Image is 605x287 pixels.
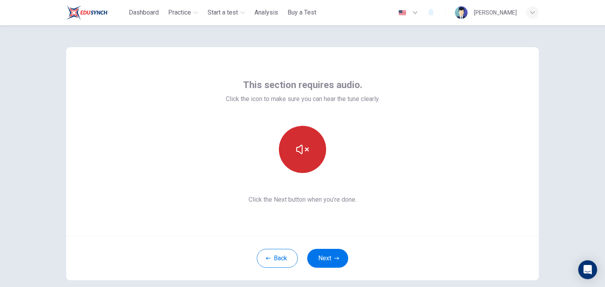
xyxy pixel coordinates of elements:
img: Profile picture [455,6,468,19]
div: [PERSON_NAME] [474,8,517,17]
span: Practice [168,8,191,17]
button: Practice [165,6,201,20]
span: Analysis [254,8,278,17]
span: Start a test [208,8,238,17]
div: Open Intercom Messenger [578,260,597,279]
button: Start a test [204,6,248,20]
button: Dashboard [126,6,162,20]
button: Next [307,249,348,268]
img: en [397,10,407,16]
span: Click the icon to make sure you can hear the tune clearly. [226,94,380,104]
img: ELTC logo [66,5,108,20]
span: This section requires audio. [243,79,362,91]
span: Buy a Test [288,8,316,17]
span: Click the Next button when you’re done. [226,195,380,204]
button: Buy a Test [284,6,319,20]
button: Back [257,249,298,268]
span: Dashboard [129,8,159,17]
a: ELTC logo [66,5,126,20]
button: Analysis [251,6,281,20]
